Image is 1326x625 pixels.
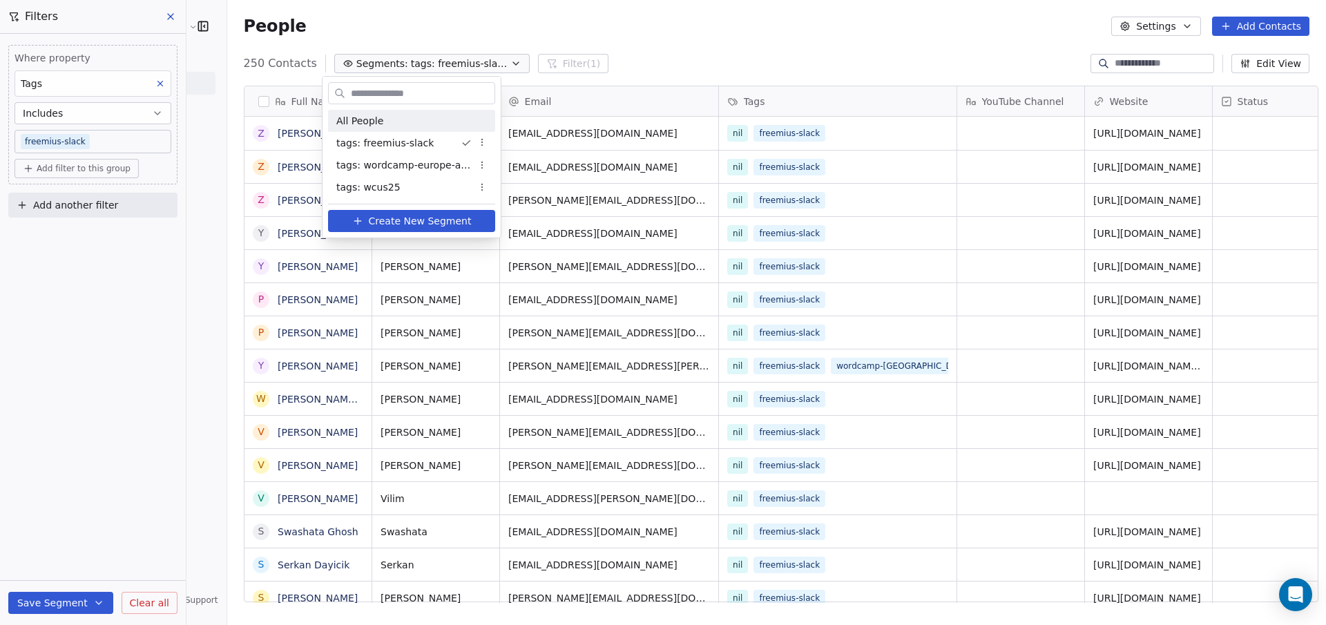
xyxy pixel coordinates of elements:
span: tags: wordcamp-europe-attendee [336,158,472,173]
button: Create New Segment [328,210,495,232]
span: tags: freemius-slack [336,136,434,151]
span: Create New Segment [369,214,472,229]
div: Suggestions [328,110,495,198]
span: tags: wcus25 [336,180,401,195]
span: All People [336,114,383,128]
